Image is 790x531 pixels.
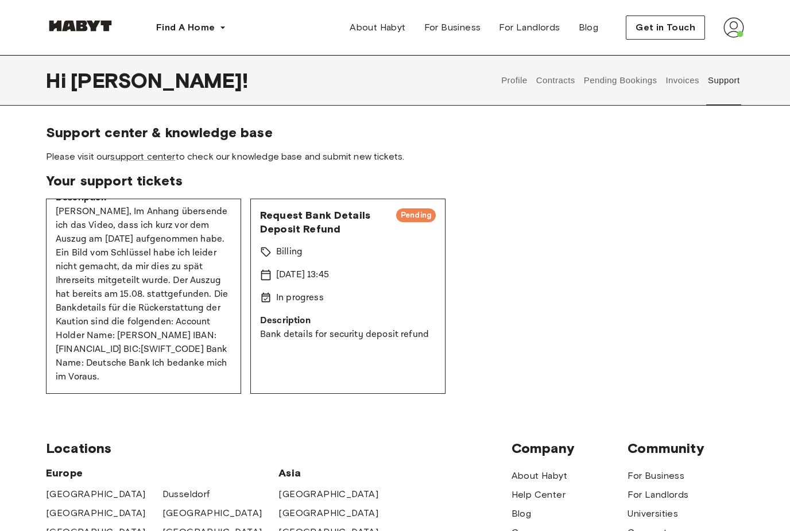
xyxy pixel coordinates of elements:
[260,208,387,236] span: Request Bank Details Deposit Refund
[71,68,248,92] span: [PERSON_NAME] !
[396,210,436,221] span: Pending
[46,440,512,457] span: Locations
[162,506,262,520] a: [GEOGRAPHIC_DATA]
[110,151,175,162] a: support center
[415,16,490,39] a: For Business
[260,314,436,328] p: Description
[499,21,560,34] span: For Landlords
[156,21,215,34] span: Find A Home
[276,245,303,259] p: Billing
[350,21,405,34] span: About Habyt
[46,124,744,141] span: Support center & knowledge base
[56,205,231,384] p: [PERSON_NAME], Im Anhang übersende ich das Video, dass ich kurz vor dem Auszug am [DATE] aufgenom...
[497,55,744,106] div: user profile tabs
[512,440,628,457] span: Company
[490,16,569,39] a: For Landlords
[46,68,71,92] span: Hi
[579,21,599,34] span: Blog
[512,469,567,483] a: About Habyt
[628,507,678,521] a: Universities
[278,466,395,480] span: Asia
[278,487,378,501] a: [GEOGRAPHIC_DATA]
[260,328,436,342] p: Bank details for security deposit refund
[582,55,659,106] button: Pending Bookings
[424,21,481,34] span: For Business
[628,440,744,457] span: Community
[570,16,608,39] a: Blog
[276,268,329,282] p: [DATE] 13:45
[46,506,146,520] a: [GEOGRAPHIC_DATA]
[147,16,235,39] button: Find A Home
[512,488,566,502] a: Help Center
[664,55,700,106] button: Invoices
[626,15,705,40] button: Get in Touch
[636,21,695,34] span: Get in Touch
[500,55,529,106] button: Profile
[723,17,744,38] img: avatar
[340,16,415,39] a: About Habyt
[535,55,576,106] button: Contracts
[278,506,378,520] a: [GEOGRAPHIC_DATA]
[46,466,278,480] span: Europe
[276,291,324,305] p: In progress
[706,55,741,106] button: Support
[162,487,210,501] a: Dusseldorf
[46,487,146,501] a: [GEOGRAPHIC_DATA]
[46,20,115,32] img: Habyt
[46,172,744,189] span: Your support tickets
[628,469,684,483] a: For Business
[628,488,688,502] a: For Landlords
[512,507,532,521] a: Blog
[46,150,744,163] span: Please visit our to check our knowledge base and submit new tickets.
